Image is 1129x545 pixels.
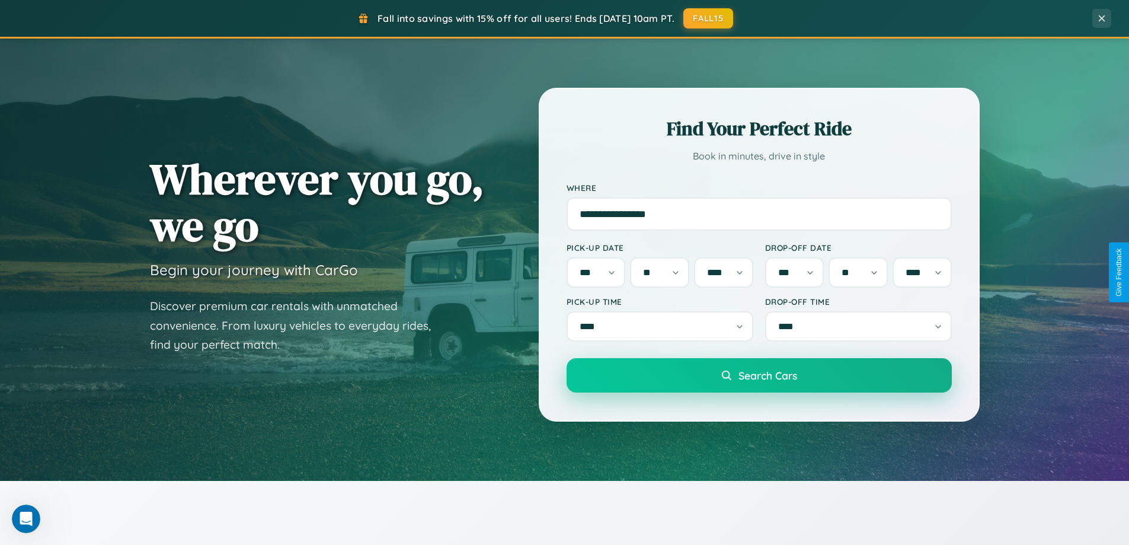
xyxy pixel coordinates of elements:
p: Book in minutes, drive in style [567,148,952,165]
label: Drop-off Date [765,243,952,253]
label: Pick-up Date [567,243,753,253]
p: Discover premium car rentals with unmatched convenience. From luxury vehicles to everyday rides, ... [150,297,446,355]
label: Where [567,183,952,193]
h1: Wherever you go, we go [150,155,484,249]
iframe: Intercom live chat [12,505,40,533]
label: Pick-up Time [567,297,753,307]
label: Drop-off Time [765,297,952,307]
h3: Begin your journey with CarGo [150,261,358,279]
button: FALL15 [683,8,733,28]
button: Search Cars [567,358,952,393]
h2: Find Your Perfect Ride [567,116,952,142]
span: Search Cars [738,369,797,382]
span: Fall into savings with 15% off for all users! Ends [DATE] 10am PT. [378,12,674,24]
div: Give Feedback [1115,248,1123,297]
